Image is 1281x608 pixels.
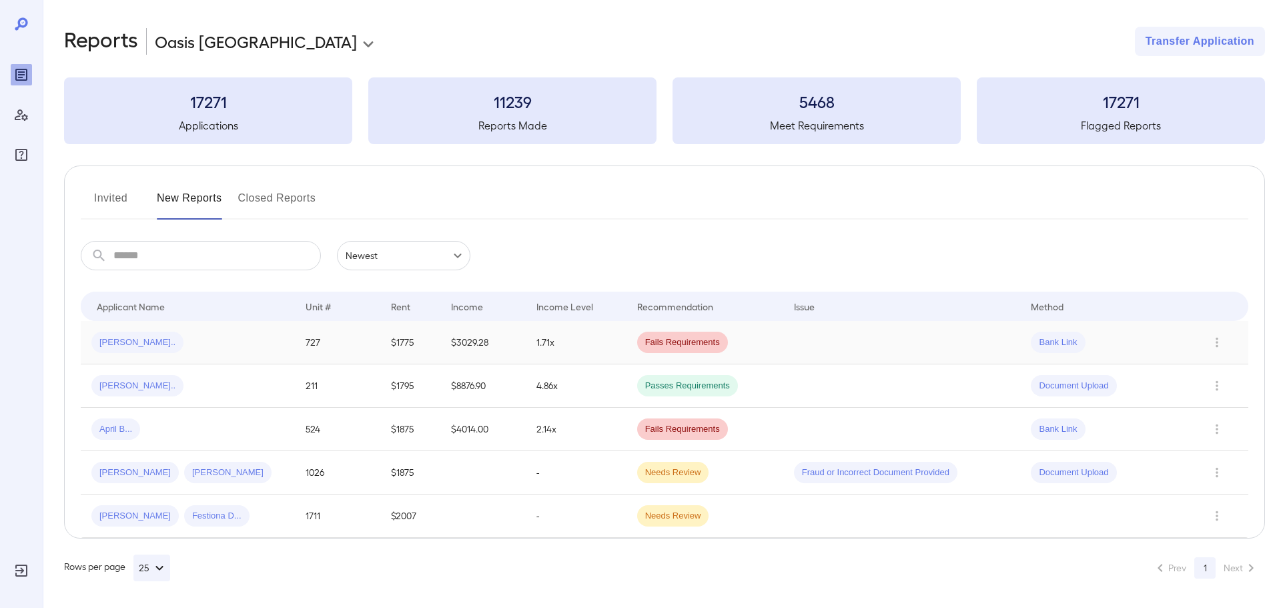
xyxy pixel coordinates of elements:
[295,321,380,364] td: 727
[536,298,593,314] div: Income Level
[155,31,357,52] p: Oasis [GEOGRAPHIC_DATA]
[526,495,626,538] td: -
[637,510,709,523] span: Needs Review
[1031,423,1085,436] span: Bank Link
[526,451,626,495] td: -
[295,364,380,408] td: 211
[1206,418,1228,440] button: Row Actions
[380,364,440,408] td: $1795
[380,408,440,451] td: $1875
[295,495,380,538] td: 1711
[64,555,170,581] div: Rows per page
[11,104,32,125] div: Manage Users
[1031,380,1116,392] span: Document Upload
[64,117,352,133] h5: Applications
[977,117,1265,133] h5: Flagged Reports
[133,555,170,581] button: 25
[673,91,961,112] h3: 5468
[526,364,626,408] td: 4.86x
[1031,467,1116,479] span: Document Upload
[64,27,138,56] h2: Reports
[637,298,713,314] div: Recommendation
[64,77,1265,144] summary: 17271Applications11239Reports Made5468Meet Requirements17271Flagged Reports
[11,560,32,581] div: Log Out
[11,144,32,166] div: FAQ
[380,321,440,364] td: $1775
[1031,298,1063,314] div: Method
[637,423,728,436] span: Fails Requirements
[306,298,331,314] div: Unit #
[440,408,526,451] td: $4014.00
[977,91,1265,112] h3: 17271
[91,467,179,479] span: [PERSON_NAME]
[11,64,32,85] div: Reports
[380,451,440,495] td: $1875
[1031,336,1085,349] span: Bank Link
[451,298,483,314] div: Income
[391,298,412,314] div: Rent
[440,364,526,408] td: $8876.90
[380,495,440,538] td: $2007
[637,380,738,392] span: Passes Requirements
[368,91,657,112] h3: 11239
[1206,462,1228,483] button: Row Actions
[1146,557,1265,579] nav: pagination navigation
[1135,27,1265,56] button: Transfer Application
[526,321,626,364] td: 1.71x
[794,467,957,479] span: Fraud or Incorrect Document Provided
[91,423,140,436] span: April B...
[238,188,316,220] button: Closed Reports
[64,91,352,112] h3: 17271
[794,298,815,314] div: Issue
[440,321,526,364] td: $3029.28
[1206,375,1228,396] button: Row Actions
[184,510,250,523] span: Festiona D...
[91,510,179,523] span: [PERSON_NAME]
[184,467,272,479] span: [PERSON_NAME]
[91,380,183,392] span: [PERSON_NAME]..
[97,298,165,314] div: Applicant Name
[157,188,222,220] button: New Reports
[1194,557,1216,579] button: page 1
[1206,332,1228,353] button: Row Actions
[81,188,141,220] button: Invited
[295,451,380,495] td: 1026
[637,336,728,349] span: Fails Requirements
[295,408,380,451] td: 524
[526,408,626,451] td: 2.14x
[637,467,709,479] span: Needs Review
[337,241,470,270] div: Newest
[91,336,183,349] span: [PERSON_NAME]..
[1206,505,1228,527] button: Row Actions
[368,117,657,133] h5: Reports Made
[673,117,961,133] h5: Meet Requirements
